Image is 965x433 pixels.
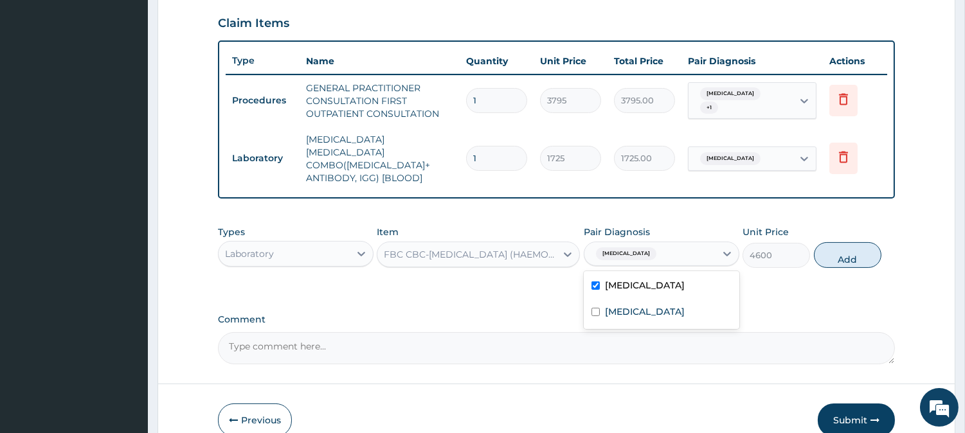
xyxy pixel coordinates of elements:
td: Procedures [226,89,300,112]
label: Item [377,225,399,238]
textarea: Type your message and hit 'Enter' [6,293,245,338]
label: [MEDICAL_DATA] [605,279,685,292]
div: Laboratory [225,247,274,260]
div: Chat with us now [67,72,216,89]
label: Pair Diagnosis [584,225,650,238]
button: Add [814,242,881,268]
span: [MEDICAL_DATA] [700,152,761,165]
img: d_794563401_company_1708531726252_794563401 [24,64,52,96]
th: Unit Price [534,48,608,74]
th: Pair Diagnosis [681,48,823,74]
th: Total Price [608,48,681,74]
div: Minimize live chat window [211,6,242,37]
span: + 1 [700,102,718,114]
label: Comment [218,314,895,325]
th: Name [300,48,460,74]
label: Unit Price [743,225,789,238]
th: Quantity [460,48,534,74]
h3: Claim Items [218,17,289,31]
span: [MEDICAL_DATA] [700,87,761,100]
span: We're online! [75,133,177,263]
th: Type [226,49,300,73]
div: FBC CBC-[MEDICAL_DATA] (HAEMOGRAM) - [BLOOD] [384,248,557,261]
td: GENERAL PRACTITIONER CONSULTATION FIRST OUTPATIENT CONSULTATION [300,75,460,127]
label: Types [218,227,245,238]
span: [MEDICAL_DATA] [596,247,656,260]
label: [MEDICAL_DATA] [605,305,685,318]
td: [MEDICAL_DATA] [MEDICAL_DATA] COMBO([MEDICAL_DATA]+ ANTIBODY, IGG) [BLOOD] [300,127,460,191]
td: Laboratory [226,146,300,170]
th: Actions [823,48,887,74]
